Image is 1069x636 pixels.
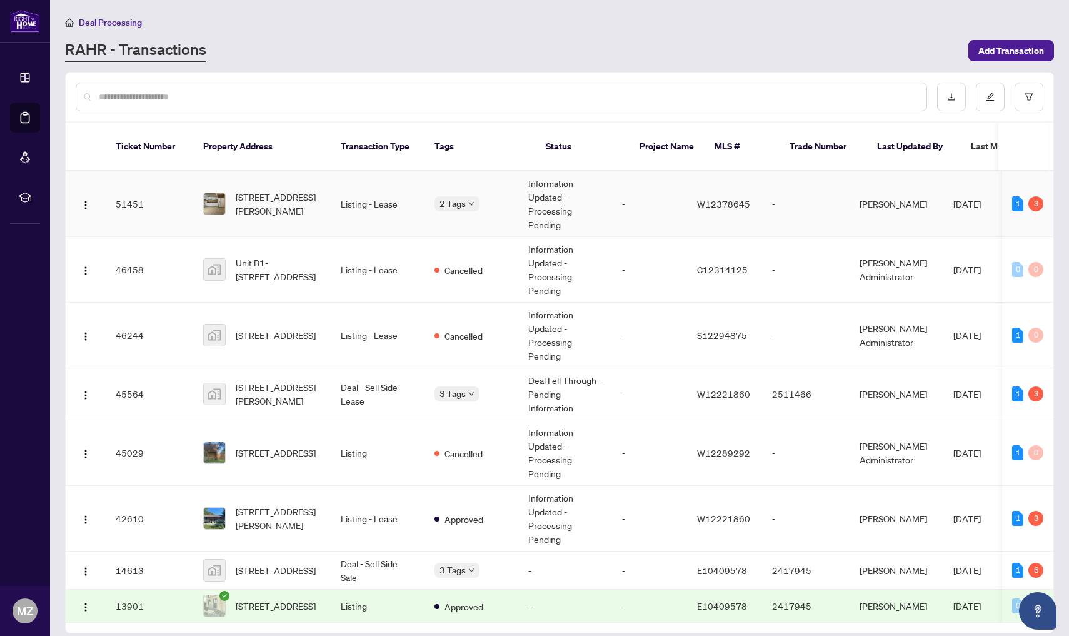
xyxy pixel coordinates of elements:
img: Logo [81,200,91,210]
td: Listing [331,420,424,486]
span: Cancelled [444,329,483,343]
td: Listing - Lease [331,237,424,303]
img: thumbnail-img [204,508,225,529]
button: Logo [76,560,96,580]
span: W12378645 [697,198,750,209]
td: 45029 [106,420,193,486]
button: Logo [76,596,96,616]
td: - [518,552,612,590]
td: [PERSON_NAME] [850,368,943,420]
td: [PERSON_NAME] [850,590,943,623]
td: 46458 [106,237,193,303]
span: [DATE] [953,330,981,341]
img: thumbnail-img [204,193,225,215]
img: Logo [81,331,91,341]
img: Logo [81,390,91,400]
span: filter [1025,93,1033,101]
img: thumbnail-img [204,595,225,617]
span: Last Modified Date [971,139,1047,153]
button: Logo [76,384,96,404]
span: home [65,18,74,27]
td: Listing [331,590,424,623]
td: [PERSON_NAME] [850,486,943,552]
button: Logo [76,325,96,345]
span: [STREET_ADDRESS] [236,599,316,613]
td: - [762,171,850,237]
span: W12289292 [697,447,750,458]
span: [STREET_ADDRESS][PERSON_NAME] [236,380,321,408]
td: 2511466 [762,368,850,420]
span: 3 Tags [439,563,466,577]
button: Open asap [1019,592,1056,630]
button: edit [976,83,1005,111]
span: [STREET_ADDRESS][PERSON_NAME] [236,505,321,532]
td: 14613 [106,552,193,590]
span: Unit B1-[STREET_ADDRESS] [236,256,321,283]
span: [DATE] [953,600,981,612]
img: thumbnail-img [204,560,225,581]
td: - [762,420,850,486]
td: 46244 [106,303,193,368]
span: [DATE] [953,565,981,576]
td: - [762,486,850,552]
span: [DATE] [953,447,981,458]
td: Listing - Lease [331,303,424,368]
button: filter [1015,83,1043,111]
th: Trade Number [780,123,867,171]
div: 3 [1028,511,1043,526]
div: 1 [1012,511,1023,526]
img: Logo [81,266,91,276]
button: Logo [76,508,96,528]
th: Project Name [630,123,705,171]
td: - [612,303,687,368]
td: - [612,590,687,623]
div: 1 [1012,563,1023,578]
span: down [468,391,474,397]
div: 0 [1028,328,1043,343]
span: [STREET_ADDRESS][PERSON_NAME] [236,190,321,218]
div: 1 [1012,386,1023,401]
span: [STREET_ADDRESS] [236,446,316,460]
th: Transaction Type [331,123,424,171]
th: Last Updated By [867,123,961,171]
td: 51451 [106,171,193,237]
img: Logo [81,602,91,612]
span: W12221860 [697,388,750,400]
span: Approved [444,600,483,613]
td: - [518,590,612,623]
button: Logo [76,443,96,463]
td: - [762,237,850,303]
span: [DATE] [953,513,981,524]
td: Information Updated - Processing Pending [518,171,612,237]
td: 2417945 [762,590,850,623]
td: [PERSON_NAME] [850,171,943,237]
span: [DATE] [953,264,981,275]
td: - [612,552,687,590]
span: 2 Tags [439,196,466,211]
td: - [612,368,687,420]
span: [DATE] [953,198,981,209]
span: Deal Processing [79,17,142,28]
button: Logo [76,260,96,280]
img: thumbnail-img [204,442,225,463]
span: E10409578 [697,600,747,612]
span: E10409578 [697,565,747,576]
td: - [612,237,687,303]
td: Information Updated - Processing Pending [518,420,612,486]
span: download [947,93,956,101]
img: Logo [81,567,91,577]
img: logo [10,9,40,33]
span: MZ [17,602,33,620]
td: Deal - Sell Side Lease [331,368,424,420]
div: 1 [1012,328,1023,343]
span: down [468,567,474,573]
div: 3 [1028,386,1043,401]
td: 2417945 [762,552,850,590]
td: Information Updated - Processing Pending [518,237,612,303]
td: 45564 [106,368,193,420]
span: 3 Tags [439,386,466,401]
td: - [612,171,687,237]
span: check-circle [219,591,229,601]
img: Logo [81,449,91,459]
span: Add Transaction [978,41,1044,61]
